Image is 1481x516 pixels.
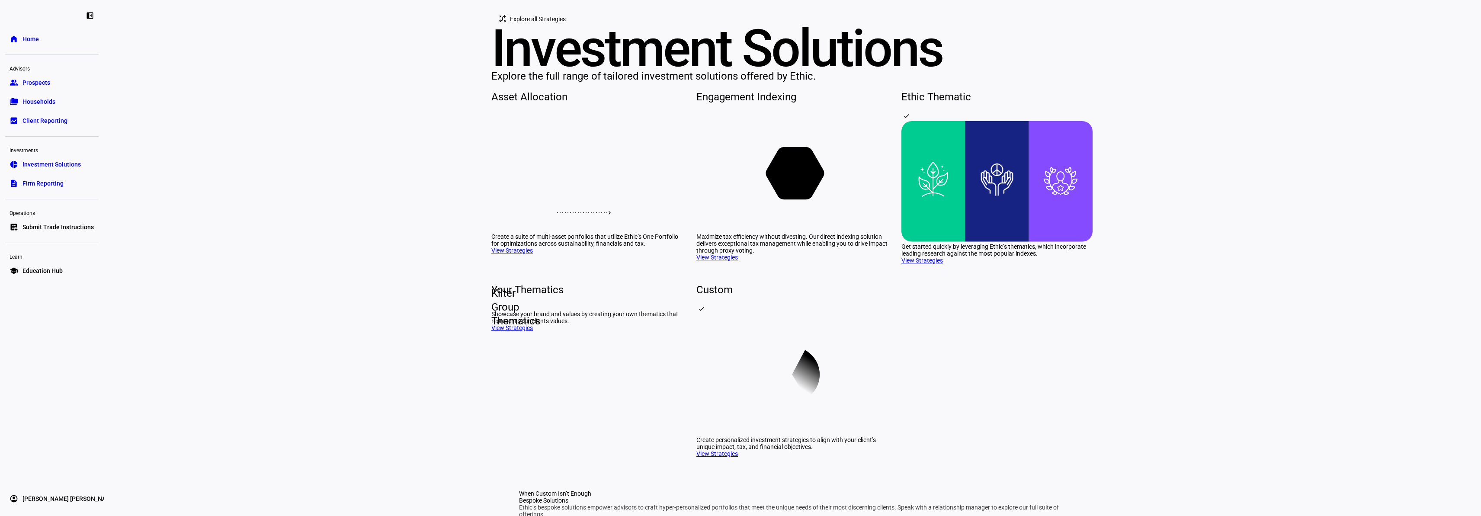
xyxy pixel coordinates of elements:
[484,286,498,328] span: Kilter Group Thematics
[696,450,738,457] a: View Strategies
[696,436,888,450] div: Create personalized investment strategies to align with your client’s unique impact, tax, and fin...
[5,156,99,173] a: pie_chartInvestment Solutions
[491,247,533,254] a: View Strategies
[10,223,18,231] eth-mat-symbol: list_alt_add
[22,494,116,503] span: [PERSON_NAME] [PERSON_NAME]
[696,283,888,297] div: Custom
[10,78,18,87] eth-mat-symbol: group
[10,97,18,106] eth-mat-symbol: folder_copy
[510,10,566,28] span: Explore all Strategies
[22,78,50,87] span: Prospects
[696,233,888,254] div: Maximize tax efficiency without divesting. Our direct indexing solution delivers exceptional tax ...
[10,179,18,188] eth-mat-symbol: description
[491,90,683,104] div: Asset Allocation
[5,144,99,156] div: Investments
[903,112,910,119] mat-icon: check
[698,305,705,312] mat-icon: check
[491,311,683,324] div: Showcase your brand and values by creating your own thematics that represent your clients values.
[696,254,738,261] a: View Strategies
[901,243,1093,257] div: Get started quickly by leveraging Ethic’s thematics, which incorporate leading research against t...
[491,233,683,247] div: Create a suite of multi-asset portfolios that utilize Ethic’s One Portfolio for optimizations acr...
[491,10,576,28] button: Explore all Strategies
[10,160,18,169] eth-mat-symbol: pie_chart
[22,223,94,231] span: Submit Trade Instructions
[5,93,99,110] a: folder_copyHouseholds
[696,90,888,104] div: Engagement Indexing
[10,266,18,275] eth-mat-symbol: school
[498,14,507,23] mat-icon: tactic
[5,62,99,74] div: Advisors
[5,206,99,218] div: Operations
[22,97,55,106] span: Households
[22,116,67,125] span: Client Reporting
[22,160,81,169] span: Investment Solutions
[5,74,99,91] a: groupProspects
[22,35,39,43] span: Home
[519,497,1066,504] div: Bespoke Solutions
[5,112,99,129] a: bid_landscapeClient Reporting
[491,28,1093,69] div: Investment Solutions
[10,116,18,125] eth-mat-symbol: bid_landscape
[10,35,18,43] eth-mat-symbol: home
[86,11,94,20] eth-mat-symbol: left_panel_close
[491,283,683,297] div: Your Thematics
[10,494,18,503] eth-mat-symbol: account_circle
[519,490,1066,497] div: When Custom Isn’t Enough
[5,30,99,48] a: homeHome
[901,257,943,264] a: View Strategies
[491,69,1093,83] div: Explore the full range of tailored investment solutions offered by Ethic.
[491,324,533,331] a: View Strategies
[22,179,64,188] span: Firm Reporting
[5,175,99,192] a: descriptionFirm Reporting
[22,266,63,275] span: Education Hub
[5,250,99,262] div: Learn
[901,90,1093,104] div: Ethic Thematic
